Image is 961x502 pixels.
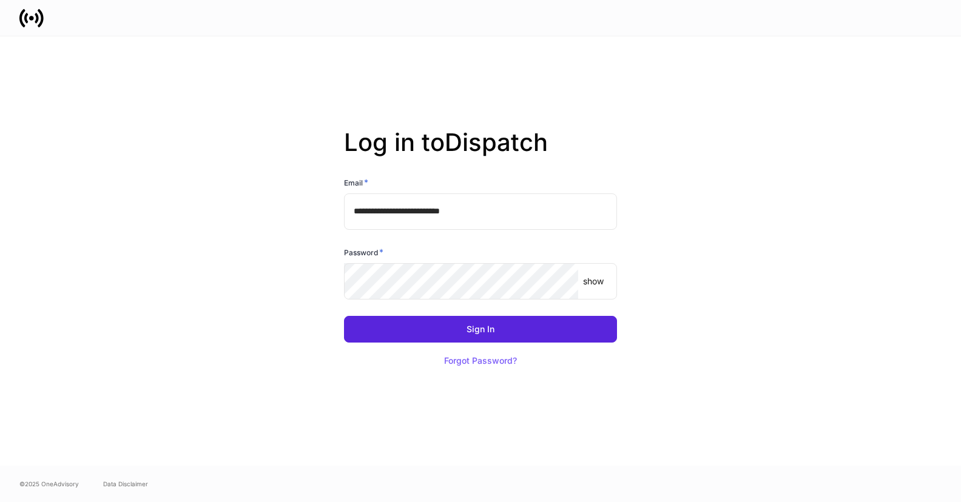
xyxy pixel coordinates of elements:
[583,275,604,287] p: show
[344,176,368,189] h6: Email
[429,347,532,374] button: Forgot Password?
[444,356,517,365] div: Forgot Password?
[19,479,79,489] span: © 2025 OneAdvisory
[344,246,383,258] h6: Password
[103,479,148,489] a: Data Disclaimer
[344,128,617,176] h2: Log in to Dispatch
[344,316,617,343] button: Sign In
[467,325,494,333] div: Sign In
